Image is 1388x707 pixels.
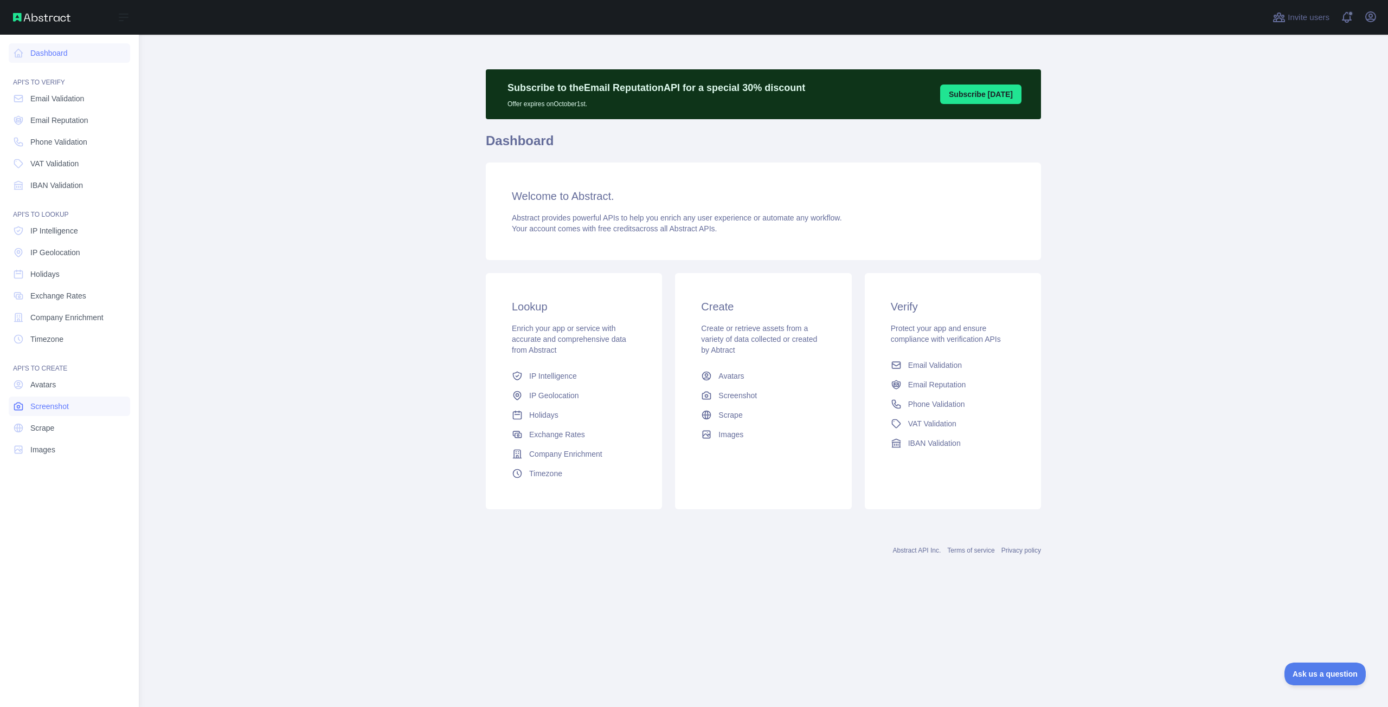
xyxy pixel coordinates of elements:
h3: Verify [891,299,1015,314]
a: Timezone [9,329,130,349]
span: IP Geolocation [529,390,579,401]
span: Company Enrichment [529,449,602,459]
span: Scrape [718,410,742,420]
span: Screenshot [30,401,69,412]
a: Privacy policy [1001,547,1041,554]
span: Timezone [30,334,63,345]
a: Abstract API Inc. [893,547,941,554]
a: IBAN Validation [9,176,130,195]
a: Timezone [507,464,640,483]
h3: Create [701,299,825,314]
p: Subscribe to the Email Reputation API for a special 30 % discount [507,80,805,95]
span: Avatars [718,371,744,381]
a: Screenshot [9,397,130,416]
span: IP Intelligence [529,371,577,381]
span: IP Geolocation [30,247,80,258]
span: Avatars [30,379,56,390]
a: Exchange Rates [9,286,130,306]
a: Company Enrichment [507,444,640,464]
div: API'S TO VERIFY [9,65,130,87]
span: IBAN Validation [30,180,83,191]
span: Company Enrichment [30,312,104,323]
a: Phone Validation [886,394,1019,414]
a: Company Enrichment [9,308,130,327]
a: Avatars [697,366,830,386]
span: free credits [598,224,635,233]
span: Your account comes with across all Abstract APIs. [512,224,717,233]
span: Protect your app and ensure compliance with verification APIs [891,324,1001,343]
button: Subscribe [DATE] [940,85,1021,104]
span: IBAN Validation [908,438,961,449]
span: Images [30,444,55,455]
a: IBAN Validation [886,433,1019,453]
a: IP Intelligence [9,221,130,241]
span: Phone Validation [908,399,965,410]
a: Screenshot [697,386,830,405]
span: Email Validation [30,93,84,104]
div: API'S TO CREATE [9,351,130,373]
h1: Dashboard [486,132,1041,158]
a: Holidays [9,264,130,284]
a: Dashboard [9,43,130,63]
a: Images [9,440,130,459]
button: Invite users [1270,9,1332,26]
span: Holidays [30,269,60,280]
span: Abstract provides powerful APIs to help you enrich any user experience or automate any workflow. [512,213,842,222]
span: Images [718,429,743,440]
img: Abstract API [13,13,70,22]
a: Scrape [697,405,830,425]
a: Holidays [507,405,640,425]
h3: Welcome to Abstract. [512,189,1015,204]
a: IP Geolocation [507,386,640,405]
a: Email Validation [9,89,130,108]
div: API'S TO LOOKUP [9,197,130,219]
a: Scrape [9,418,130,438]
span: VAT Validation [30,158,79,169]
span: Create or retrieve assets from a variety of data collected or created by Abtract [701,324,817,354]
span: Exchange Rates [529,429,585,440]
span: Email Reputation [30,115,88,126]
span: Invite users [1288,11,1329,24]
span: Timezone [529,468,562,479]
span: Phone Validation [30,137,87,147]
p: Offer expires on October 1st. [507,95,805,108]
a: VAT Validation [9,154,130,173]
span: Scrape [30,423,54,433]
span: Holidays [529,410,558,420]
span: VAT Validation [908,418,956,429]
a: Email Reputation [9,111,130,130]
a: Email Validation [886,355,1019,375]
span: IP Intelligence [30,225,78,236]
a: Exchange Rates [507,425,640,444]
a: Email Reputation [886,375,1019,394]
span: Email Validation [908,360,962,371]
a: IP Geolocation [9,243,130,262]
a: Avatars [9,375,130,394]
iframe: Toggle Customer Support [1284,663,1366,685]
span: Enrich your app or service with accurate and comprehensive data from Abstract [512,324,626,354]
a: Phone Validation [9,132,130,152]
a: IP Intelligence [507,366,640,386]
a: Images [697,425,830,444]
h3: Lookup [512,299,636,314]
span: Email Reputation [908,379,966,390]
a: VAT Validation [886,414,1019,433]
a: Terms of service [947,547,994,554]
span: Screenshot [718,390,757,401]
span: Exchange Rates [30,290,86,301]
